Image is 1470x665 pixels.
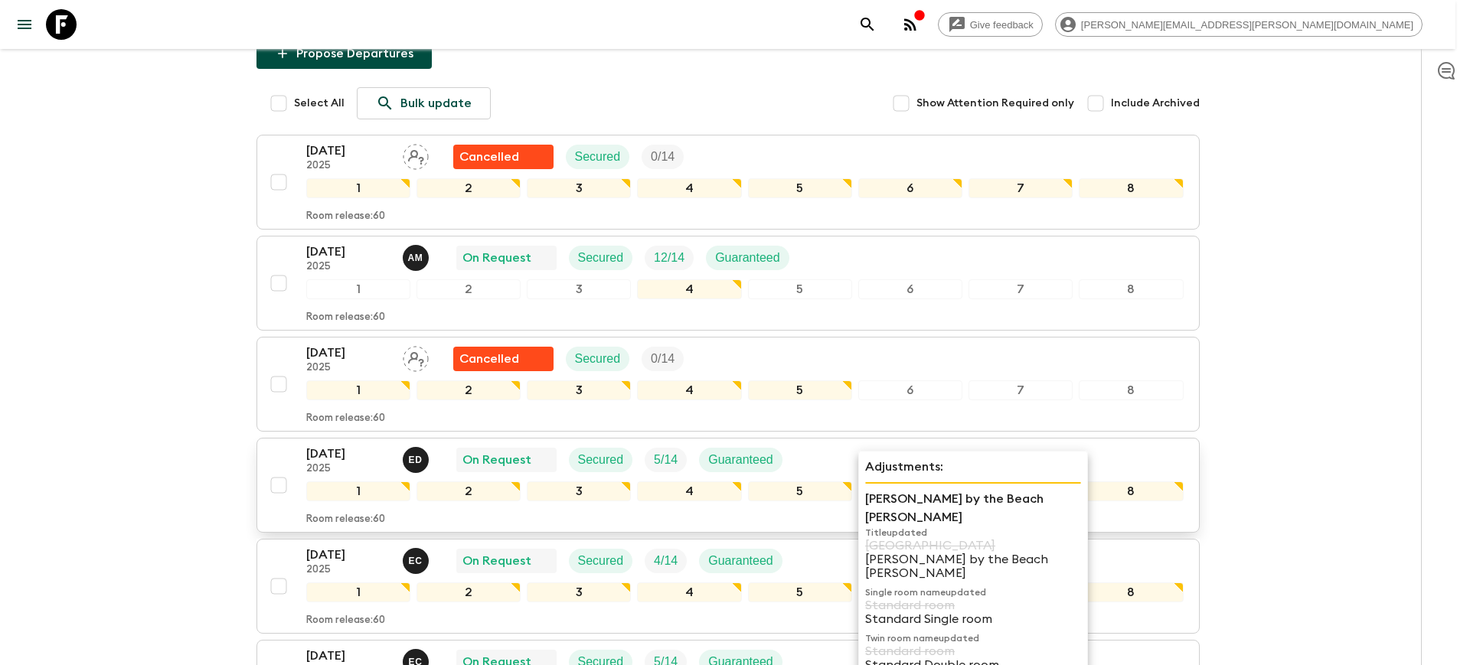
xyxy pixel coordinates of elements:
p: Room release: 60 [306,513,385,526]
p: Twin room name updated [865,632,1081,644]
div: 8 [1079,582,1183,602]
p: Cancelled [459,350,519,368]
p: Standard room [865,644,1081,658]
div: 3 [527,178,631,198]
button: Propose Departures [256,38,432,69]
div: 1 [306,380,410,400]
button: search adventures [852,9,883,40]
p: Room release: 60 [306,412,385,425]
span: Edwin Duarte Ríos [403,451,432,464]
p: Room release: 60 [306,210,385,223]
div: 7 [969,380,1073,400]
div: 1 [306,582,410,602]
div: 5 [748,178,852,198]
p: Secured [575,148,621,166]
p: Secured [575,350,621,368]
div: 3 [527,582,631,602]
span: Eduardo Caravaca [403,553,432,565]
span: Give feedback [962,19,1042,31]
p: 2025 [306,463,390,475]
p: A M [408,252,423,264]
p: 2025 [306,564,390,576]
p: [PERSON_NAME] by the Beach [PERSON_NAME] [865,490,1081,526]
p: [DATE] [306,243,390,261]
p: Standard room [865,598,1081,612]
div: 2 [416,380,521,400]
span: Allan Morales [403,249,432,262]
div: 6 [858,178,962,198]
div: 1 [306,279,410,299]
div: Trip Fill [642,145,684,169]
div: 3 [527,481,631,501]
div: 7 [969,279,1073,299]
div: 2 [416,279,521,299]
p: [PERSON_NAME] by the Beach [PERSON_NAME] [865,553,1081,580]
div: 3 [527,380,631,400]
span: Assign pack leader [403,148,429,161]
p: Single room name updated [865,586,1081,598]
p: E D [409,454,423,466]
div: 8 [1079,481,1183,501]
div: 5 [748,582,852,602]
p: [DATE] [306,344,390,362]
div: 2 [416,178,521,198]
div: 6 [858,279,962,299]
p: Adjustments: [865,458,1081,476]
p: Secured [578,552,624,570]
span: Assign pack leader [403,350,429,363]
span: Include Archived [1111,96,1200,111]
div: 7 [969,178,1073,198]
div: 2 [416,481,521,501]
button: menu [9,9,40,40]
p: On Request [462,552,531,570]
p: [DATE] [306,647,390,665]
p: E C [409,555,423,567]
p: Title updated [865,526,1081,539]
div: 8 [1079,380,1183,400]
p: Secured [578,249,624,267]
p: 0 / 14 [651,148,675,166]
p: Bulk update [400,94,472,112]
p: Secured [578,451,624,469]
p: On Request [462,249,531,267]
div: 8 [1079,279,1183,299]
p: Room release: 60 [306,311,385,324]
div: 8 [1079,178,1183,198]
div: 3 [527,279,631,299]
div: 6 [858,380,962,400]
p: 2025 [306,362,390,374]
p: Standard Single room [865,612,1081,626]
p: Cancelled [459,148,519,166]
p: [GEOGRAPHIC_DATA] [865,539,1081,553]
div: 1 [306,178,410,198]
div: 1 [306,481,410,501]
div: Flash Pack cancellation [453,347,554,371]
span: Select All [294,96,345,111]
p: 2025 [306,261,390,273]
p: [DATE] [306,142,390,160]
div: 4 [637,582,741,602]
span: [PERSON_NAME][EMAIL_ADDRESS][PERSON_NAME][DOMAIN_NAME] [1073,19,1422,31]
p: On Request [462,451,531,469]
p: [DATE] [306,445,390,463]
p: Room release: 60 [306,614,385,627]
p: 2025 [306,160,390,172]
p: [DATE] [306,546,390,564]
div: 2 [416,582,521,602]
div: Flash Pack cancellation [453,145,554,169]
span: Show Attention Required only [916,96,1074,111]
div: 4 [637,178,741,198]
